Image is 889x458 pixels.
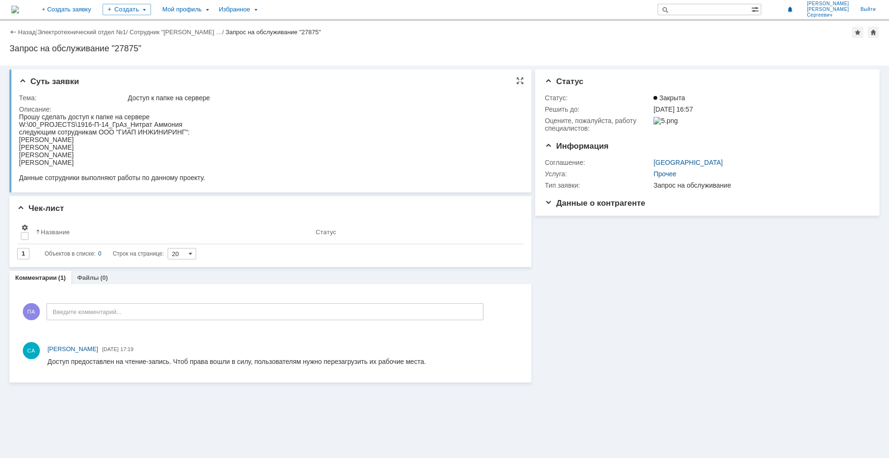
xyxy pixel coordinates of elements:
span: Суть заявки [19,77,79,86]
span: Настройки [21,224,28,231]
div: / [130,29,226,36]
div: Запрос на обслуживание [653,181,865,189]
span: [DATE] [102,346,119,352]
div: Тема: [19,94,126,102]
div: (0) [100,274,108,281]
img: 5.png [653,117,678,124]
span: Чек-лист [17,204,64,213]
a: Прочее [653,170,676,178]
div: Тип заявки: [545,181,652,189]
span: [PERSON_NAME] [807,7,849,12]
span: ПА [23,303,40,320]
span: Расширенный поиск [751,4,761,13]
div: Oцените, пожалуйста, работу специалистов: [545,117,652,132]
div: Запрос на обслуживание "27875" [9,44,880,53]
a: Перейти на домашнюю страницу [11,6,19,13]
i: Строк на странице: [45,248,164,259]
a: Файлы [77,274,99,281]
a: Назад [18,29,36,36]
a: [PERSON_NAME] [47,344,98,354]
span: Сергеевич [807,12,849,18]
span: Статус [545,77,583,86]
a: Электротехнический отдел №1 [38,29,126,36]
span: [DATE] 16:57 [653,105,693,113]
div: Название [41,229,70,236]
span: [PERSON_NAME] [807,1,849,7]
div: (1) [58,274,66,281]
div: Добавить в избранное [852,27,863,38]
div: Создать [103,4,151,15]
div: Статус: [545,94,652,102]
div: Описание: [19,105,519,113]
span: Информация [545,142,608,151]
div: Запрос на обслуживание "27875" [226,29,321,36]
div: Услуга: [545,170,652,178]
a: Комментарии [15,274,57,281]
div: Статус [316,229,336,236]
span: Закрыта [653,94,685,102]
div: | [36,28,37,35]
th: Статус [312,220,516,244]
th: Название [32,220,312,244]
span: 17:19 [121,346,134,352]
span: [PERSON_NAME] [47,345,98,353]
span: Объектов в списке: [45,250,95,257]
div: Сделать домашней страницей [868,27,879,38]
div: Соглашение: [545,159,652,166]
a: [GEOGRAPHIC_DATA] [653,159,723,166]
div: / [38,29,130,36]
span: Данные о контрагенте [545,199,645,208]
div: 0 [98,248,102,259]
a: Сотрудник "[PERSON_NAME] … [130,29,222,36]
div: Решить до: [545,105,652,113]
div: Доступ к папке на сервере [128,94,517,102]
div: На всю страницу [516,77,524,85]
img: logo [11,6,19,13]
